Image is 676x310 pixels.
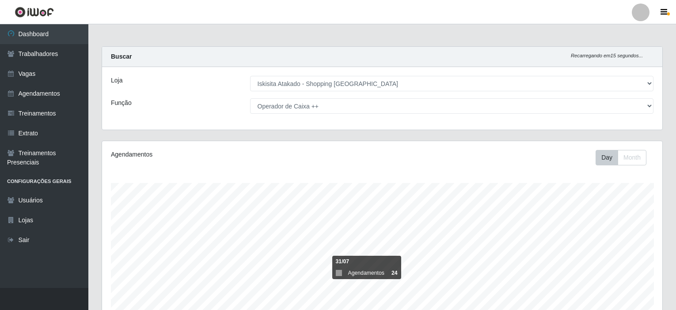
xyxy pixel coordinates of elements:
label: Loja [111,76,122,85]
button: Day [596,150,618,165]
i: Recarregando em 15 segundos... [571,53,643,58]
img: CoreUI Logo [15,7,54,18]
div: First group [596,150,646,165]
button: Month [618,150,646,165]
label: Função [111,98,132,108]
div: Agendamentos [111,150,329,159]
strong: Buscar [111,53,132,60]
div: Toolbar with button groups [596,150,653,165]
